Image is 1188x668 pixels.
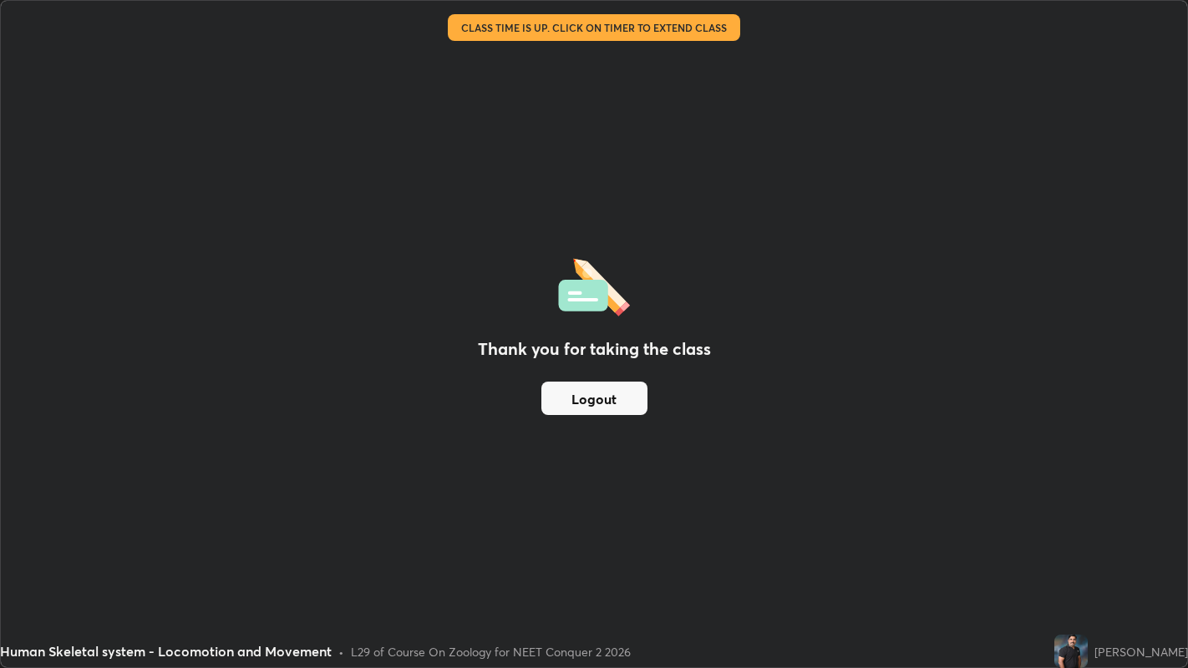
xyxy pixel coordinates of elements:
div: L29 of Course On Zoology for NEET Conquer 2 2026 [351,643,631,660]
div: [PERSON_NAME] [1094,643,1188,660]
button: Logout [541,382,647,415]
h2: Thank you for taking the class [478,337,711,362]
div: • [338,643,344,660]
img: 0d51a949ae1246ebace575b2309852f0.jpg [1054,635,1088,668]
img: offlineFeedback.1438e8b3.svg [558,253,630,316]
